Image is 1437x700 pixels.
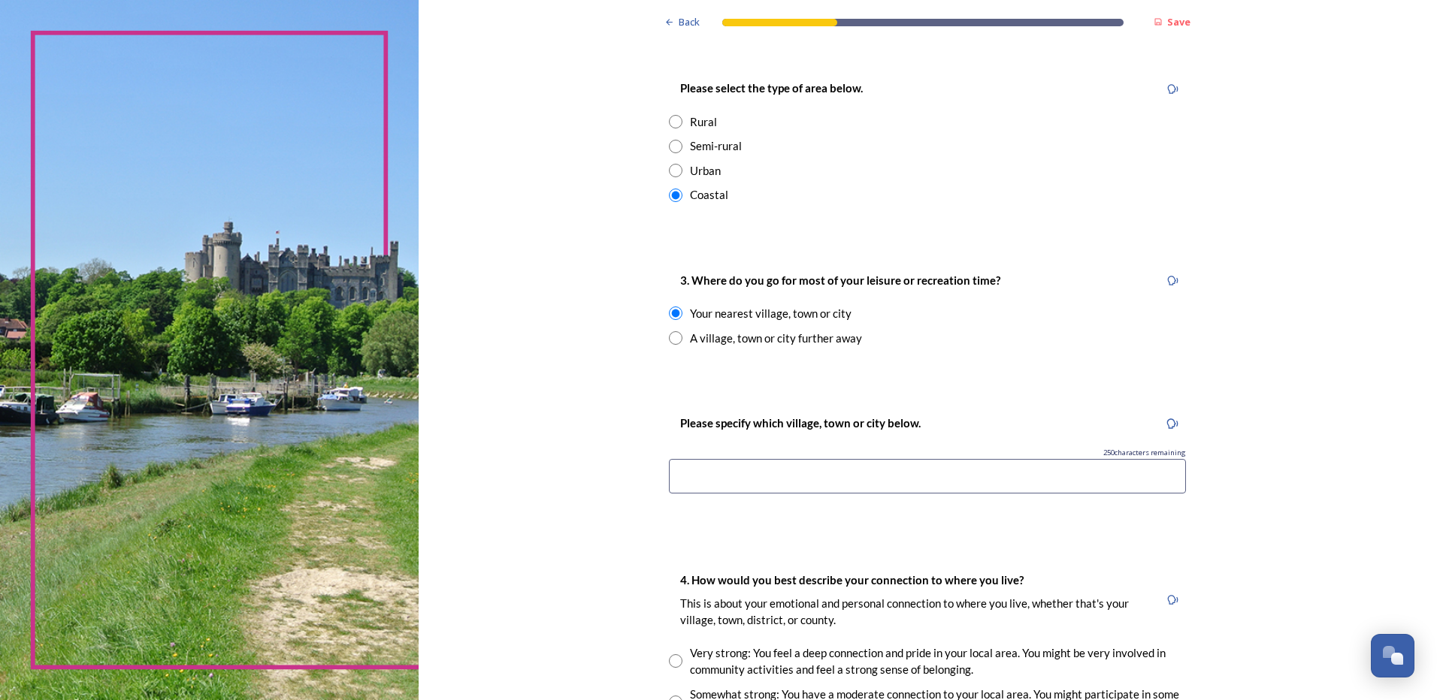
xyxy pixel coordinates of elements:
div: Rural [690,113,717,131]
strong: Please specify which village, town or city below. [680,416,921,430]
strong: 4. How would you best describe your connection to where you live? [680,573,1024,587]
span: Back [679,15,700,29]
div: Your nearest village, town or city [690,305,852,322]
div: Coastal [690,186,728,204]
p: This is about your emotional and personal connection to where you live, whether that's your villa... [680,596,1148,628]
div: A village, town or city further away [690,330,862,347]
div: Urban [690,162,721,180]
strong: Save [1167,15,1190,29]
button: Open Chat [1371,634,1414,677]
span: 250 characters remaining [1103,448,1186,458]
div: Semi-rural [690,137,742,155]
strong: 3. Where do you go for most of your leisure or recreation time? [680,273,1000,287]
strong: Please select the type of area below. [680,81,863,95]
div: Very strong: You feel a deep connection and pride in your local area. You might be very involved ... [690,644,1186,678]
